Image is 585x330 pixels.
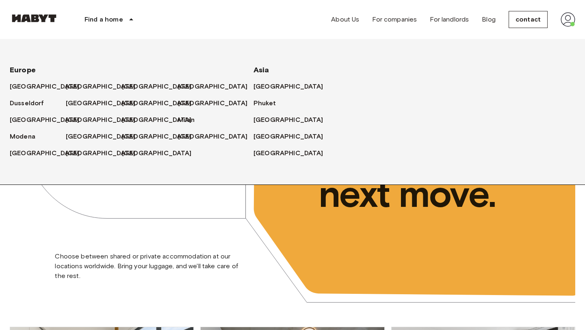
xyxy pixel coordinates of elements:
img: Habyt [10,14,58,22]
font: [GEOGRAPHIC_DATA] [10,116,80,124]
a: [GEOGRAPHIC_DATA] [253,115,331,125]
a: [GEOGRAPHIC_DATA] [122,82,200,92]
font: [GEOGRAPHIC_DATA] [122,82,192,90]
a: [GEOGRAPHIC_DATA] [178,98,256,109]
a: Blog [482,15,496,24]
a: [GEOGRAPHIC_DATA] [122,115,200,125]
font: [GEOGRAPHIC_DATA] [66,132,136,140]
font: Modena [10,132,35,140]
font: [GEOGRAPHIC_DATA] [178,82,248,90]
a: [GEOGRAPHIC_DATA] [66,82,144,92]
a: [GEOGRAPHIC_DATA] [66,115,144,125]
a: [GEOGRAPHIC_DATA] [66,98,144,109]
a: [GEOGRAPHIC_DATA] [10,148,88,158]
font: Choose between shared or private accommodation at our locations worldwide. Bring your luggage, an... [55,252,238,280]
font: About Us [331,15,359,23]
font: Milan [178,116,195,124]
a: [GEOGRAPHIC_DATA] [66,148,144,158]
a: [GEOGRAPHIC_DATA] [178,132,256,142]
font: For companies [372,15,417,23]
font: Unlock your next move. [318,124,518,217]
font: [GEOGRAPHIC_DATA] [122,132,192,140]
a: [GEOGRAPHIC_DATA] [178,82,256,92]
font: Asia [253,65,269,74]
a: Modena [10,132,43,142]
font: [GEOGRAPHIC_DATA] [66,149,136,157]
a: For companies [372,15,417,24]
font: [GEOGRAPHIC_DATA] [253,116,323,124]
a: Milan [178,115,203,125]
a: [GEOGRAPHIC_DATA] [10,115,88,125]
a: About Us [331,15,359,24]
font: [GEOGRAPHIC_DATA] [253,149,323,157]
a: [GEOGRAPHIC_DATA] [253,82,331,92]
font: [GEOGRAPHIC_DATA] [66,82,136,90]
a: [GEOGRAPHIC_DATA] [122,148,200,158]
font: [GEOGRAPHIC_DATA] [178,132,248,140]
a: [GEOGRAPHIC_DATA] [122,98,200,109]
a: For landlords [430,15,469,24]
font: [GEOGRAPHIC_DATA] [122,116,192,124]
font: For landlords [430,15,469,23]
a: [GEOGRAPHIC_DATA] [253,148,331,158]
font: [GEOGRAPHIC_DATA] [122,149,192,157]
font: [GEOGRAPHIC_DATA] [253,82,323,90]
font: [GEOGRAPHIC_DATA] [253,132,323,140]
font: [GEOGRAPHIC_DATA] [66,99,136,107]
a: Dusseldorf [10,98,52,109]
img: avatar [561,12,575,27]
a: [GEOGRAPHIC_DATA] [10,82,88,92]
font: [GEOGRAPHIC_DATA] [122,99,192,107]
font: contact [516,15,541,23]
font: Phuket [253,99,276,107]
a: [GEOGRAPHIC_DATA] [253,132,331,142]
font: [GEOGRAPHIC_DATA] [66,116,136,124]
font: Dusseldorf [10,99,44,107]
a: [GEOGRAPHIC_DATA] [122,132,200,142]
font: Blog [482,15,496,23]
a: [GEOGRAPHIC_DATA] [66,132,144,142]
font: [GEOGRAPHIC_DATA] [10,149,80,157]
font: Find a home [84,15,123,23]
font: [GEOGRAPHIC_DATA] [10,82,80,90]
font: Europe [10,65,36,74]
a: Phuket [253,98,284,109]
a: contact [509,11,548,28]
font: [GEOGRAPHIC_DATA] [178,99,248,107]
